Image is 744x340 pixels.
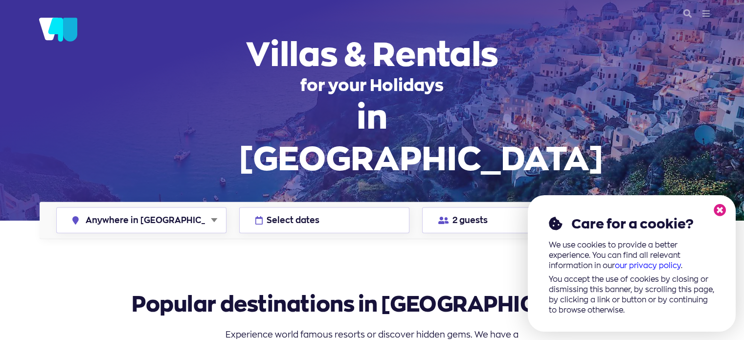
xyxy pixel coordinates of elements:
span: Villas & Rentals [239,33,505,75]
span: Select dates [267,216,319,225]
p: We use cookies to provide a better experience. You can find all relevant information in our . [549,240,715,271]
span: 2 guests [452,216,488,225]
h2: Care for a cookie? [549,216,715,232]
span: in [GEOGRAPHIC_DATA] [239,96,505,179]
button: 2 guests [422,207,592,233]
p: You accept the use of cookies by closing or dismissing this banner, by scrolling this page, by cl... [549,274,715,316]
h1: for your Holidays [239,33,505,179]
a: our privacy policy [615,261,681,270]
button: Select dates [239,207,409,233]
h2: Popular destinations in [GEOGRAPHIC_DATA] [30,291,714,317]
